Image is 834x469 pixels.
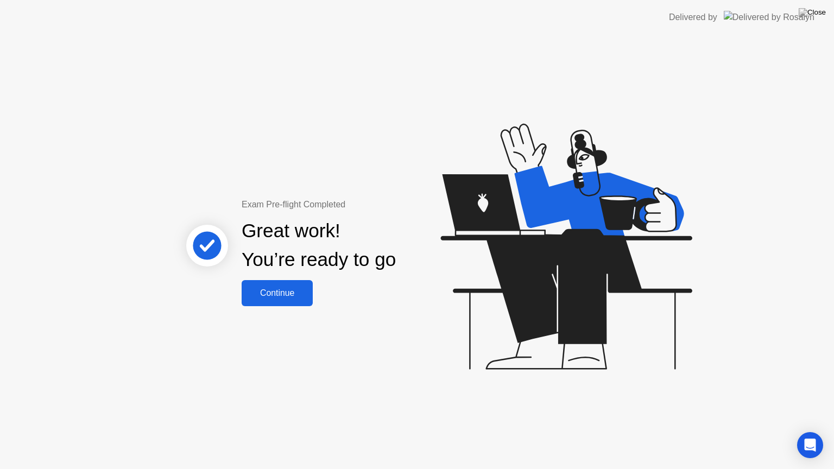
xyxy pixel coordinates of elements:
[797,432,823,458] div: Open Intercom Messenger
[242,217,396,274] div: Great work! You’re ready to go
[724,11,814,23] img: Delivered by Rosalyn
[245,288,309,298] div: Continue
[799,8,826,17] img: Close
[242,280,313,306] button: Continue
[669,11,717,24] div: Delivered by
[242,198,466,211] div: Exam Pre-flight Completed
